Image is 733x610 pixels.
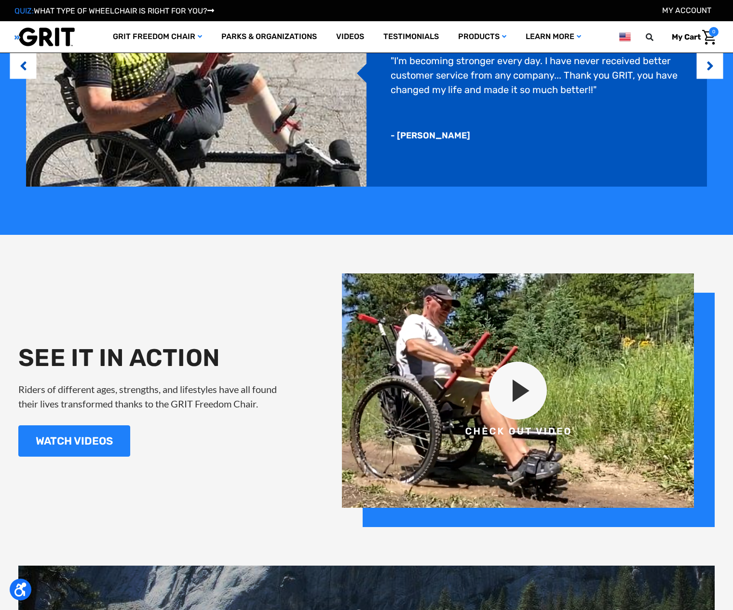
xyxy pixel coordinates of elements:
[448,21,516,53] a: Products
[160,40,212,49] span: Phone Number
[662,6,711,15] a: Account
[391,54,683,97] p: "I'm becoming stronger every day. I have never received better customer service from any company....
[103,21,212,53] a: GRIT Freedom Chair
[665,27,719,47] a: Cart with 0 items
[18,382,288,411] p: Riders of different ages, strengths, and lifestyles have all found their lives transformed thanks...
[18,51,28,81] button: Previous
[18,343,288,372] h2: SEE IT IN ACTION
[326,21,374,53] a: Videos
[212,21,326,53] a: Parks & Organizations
[14,6,34,15] span: QUIZ:
[391,129,470,142] p: - [PERSON_NAME]
[672,32,701,41] span: My Cart
[18,425,130,457] a: WATCH VIDEOS
[516,21,591,53] a: Learn More
[619,31,631,43] img: us.png
[702,30,716,45] img: Cart
[14,6,214,15] a: QUIZ:WHAT TYPE OF WHEELCHAIR IS RIGHT FOR YOU?
[342,273,715,527] img: group-120-2x.png
[374,21,448,53] a: Testimonials
[709,27,719,37] span: 0
[705,51,715,81] button: Next
[650,27,665,47] input: Search
[14,27,75,47] img: GRIT All-Terrain Wheelchair and Mobility Equipment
